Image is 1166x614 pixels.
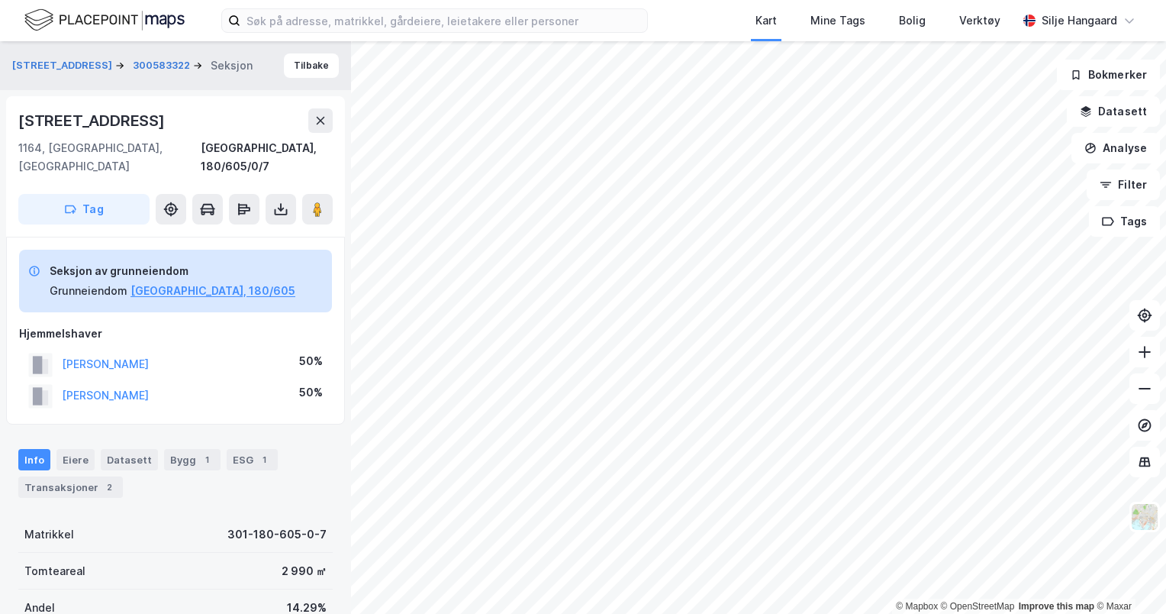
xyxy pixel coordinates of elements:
div: 1 [199,452,214,467]
div: Seksjon av grunneiendom [50,262,295,280]
button: Tags [1089,206,1160,237]
button: Tilbake [284,53,339,78]
div: Mine Tags [810,11,865,30]
div: Matrikkel [24,525,74,544]
div: Bolig [899,11,926,30]
div: 2 [101,480,117,495]
div: 1164, [GEOGRAPHIC_DATA], [GEOGRAPHIC_DATA] [18,139,201,176]
img: Z [1130,503,1159,532]
iframe: Chat Widget [1090,541,1166,614]
input: Søk på adresse, matrikkel, gårdeiere, leietakere eller personer [240,9,647,32]
div: 1 [256,452,272,467]
button: [GEOGRAPHIC_DATA], 180/605 [130,282,295,300]
div: 50% [299,352,323,370]
button: [STREET_ADDRESS] [12,58,115,73]
div: [STREET_ADDRESS] [18,108,168,133]
div: ESG [227,449,278,470]
div: Bygg [164,449,221,470]
button: Filter [1087,170,1160,200]
div: 301-180-605-0-7 [227,525,327,544]
div: Tomteareal [24,562,85,580]
div: Datasett [101,449,158,470]
div: 2 990 ㎡ [282,562,327,580]
div: 50% [299,383,323,402]
button: 300583322 [133,58,193,73]
div: Eiere [56,449,95,470]
a: Improve this map [1019,601,1094,612]
button: Tag [18,194,150,225]
div: Transaksjoner [18,477,123,498]
div: Silje Hangaard [1042,11,1117,30]
a: OpenStreetMap [941,601,1015,612]
div: Verktøy [959,11,1000,30]
div: Hjemmelshaver [19,325,332,343]
div: Seksjon [211,57,253,75]
div: [GEOGRAPHIC_DATA], 180/605/0/7 [201,139,333,176]
div: Kontrollprogram for chat [1090,541,1166,614]
button: Analyse [1071,133,1160,163]
img: logo.f888ab2527a4732fd821a326f86c7f29.svg [24,7,185,34]
div: Kart [755,11,777,30]
button: Bokmerker [1057,60,1160,90]
a: Mapbox [896,601,938,612]
button: Datasett [1067,96,1160,127]
div: Info [18,449,50,470]
div: Grunneiendom [50,282,127,300]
